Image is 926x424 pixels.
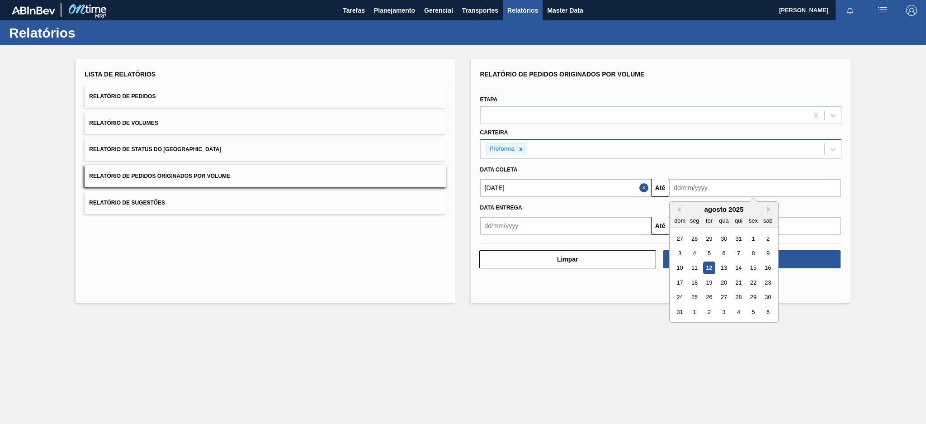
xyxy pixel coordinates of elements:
div: Choose sexta-feira, 22 de agosto de 2025 [747,276,759,289]
div: Choose quarta-feira, 6 de agosto de 2025 [718,247,730,259]
div: Choose quinta-feira, 7 de agosto de 2025 [732,247,745,259]
div: Choose segunda-feira, 4 de agosto de 2025 [689,247,701,259]
button: Relatório de Status do [GEOGRAPHIC_DATA] [85,138,446,161]
div: Choose sexta-feira, 1 de agosto de 2025 [747,233,759,245]
span: Relatório de Pedidos Originados por Volume [89,173,230,179]
span: Relatório de Sugestões [89,200,165,206]
img: TNhmsLtSVTkK8tSr43FrP2fwEKptu5GPRR3wAAAABJRU5ErkJggg== [12,6,55,14]
div: Choose quarta-feira, 30 de julho de 2025 [718,233,730,245]
button: Até [651,217,669,235]
div: sex [747,214,759,227]
span: Gerencial [424,5,453,16]
button: Limpar [479,250,657,268]
button: Notificações [836,4,865,17]
label: Etapa [480,96,498,103]
input: dd/mm/yyyy [480,217,652,235]
div: Choose sábado, 16 de agosto de 2025 [762,262,774,274]
input: dd/mm/yyyy [669,179,841,197]
div: agosto 2025 [670,205,778,213]
span: Data coleta [480,167,518,173]
div: Choose domingo, 27 de julho de 2025 [674,233,686,245]
span: Planejamento [374,5,415,16]
div: Choose quinta-feira, 21 de agosto de 2025 [732,276,745,289]
div: Choose sábado, 23 de agosto de 2025 [762,276,774,289]
div: Choose segunda-feira, 1 de setembro de 2025 [689,306,701,318]
div: Choose quarta-feira, 27 de agosto de 2025 [718,291,730,304]
label: Carteira [480,129,508,136]
div: qua [718,214,730,227]
div: Choose segunda-feira, 18 de agosto de 2025 [689,276,701,289]
button: Relatório de Pedidos Originados por Volume [85,165,446,187]
span: Relatórios [507,5,538,16]
div: Choose terça-feira, 2 de setembro de 2025 [703,306,715,318]
button: Download [663,250,841,268]
div: Choose domingo, 10 de agosto de 2025 [674,262,686,274]
button: Relatório de Pedidos [85,86,446,108]
div: dom [674,214,686,227]
div: Choose sábado, 6 de setembro de 2025 [762,306,774,318]
img: userActions [877,5,888,16]
div: Choose quarta-feira, 3 de setembro de 2025 [718,306,730,318]
div: Choose quinta-feira, 31 de julho de 2025 [732,233,745,245]
div: Choose segunda-feira, 25 de agosto de 2025 [689,291,701,304]
div: Choose quarta-feira, 20 de agosto de 2025 [718,276,730,289]
button: Relatório de Volumes [85,112,446,134]
div: sab [762,214,774,227]
button: Até [651,179,669,197]
div: Choose quinta-feira, 4 de setembro de 2025 [732,306,745,318]
div: Choose sexta-feira, 8 de agosto de 2025 [747,247,759,259]
div: Choose domingo, 3 de agosto de 2025 [674,247,686,259]
span: Relatório de Pedidos Originados por Volume [480,71,645,78]
div: Choose sábado, 30 de agosto de 2025 [762,291,774,304]
span: Tarefas [343,5,365,16]
span: Lista de Relatórios [85,71,156,78]
div: seg [689,214,701,227]
div: Choose quinta-feira, 28 de agosto de 2025 [732,291,745,304]
span: Relatório de Status do [GEOGRAPHIC_DATA] [89,146,221,152]
button: Next Month [767,206,774,213]
div: Choose terça-feira, 19 de agosto de 2025 [703,276,715,289]
span: Data entrega [480,205,522,211]
div: Choose segunda-feira, 11 de agosto de 2025 [689,262,701,274]
div: Preforma [487,143,516,155]
h1: Relatórios [9,28,170,38]
div: Choose domingo, 31 de agosto de 2025 [674,306,686,318]
div: Choose segunda-feira, 28 de julho de 2025 [689,233,701,245]
span: Relatório de Volumes [89,120,158,126]
span: Relatório de Pedidos [89,93,156,100]
div: Choose terça-feira, 29 de julho de 2025 [703,233,715,245]
div: qui [732,214,745,227]
button: Close [639,179,651,197]
span: Master Data [547,5,583,16]
div: Choose terça-feira, 12 de agosto de 2025 [703,262,715,274]
div: Choose quarta-feira, 13 de agosto de 2025 [718,262,730,274]
div: month 2025-08 [672,231,775,319]
div: Choose terça-feira, 5 de agosto de 2025 [703,247,715,259]
div: Choose sábado, 2 de agosto de 2025 [762,233,774,245]
div: Choose quinta-feira, 14 de agosto de 2025 [732,262,745,274]
button: Relatório de Sugestões [85,192,446,214]
div: Choose sexta-feira, 29 de agosto de 2025 [747,291,759,304]
div: Choose sexta-feira, 15 de agosto de 2025 [747,262,759,274]
input: dd/mm/yyyy [480,179,652,197]
div: Choose terça-feira, 26 de agosto de 2025 [703,291,715,304]
span: Transportes [462,5,498,16]
div: Choose domingo, 17 de agosto de 2025 [674,276,686,289]
div: Choose sexta-feira, 5 de setembro de 2025 [747,306,759,318]
button: Previous Month [674,206,680,213]
img: Logout [906,5,917,16]
div: Choose domingo, 24 de agosto de 2025 [674,291,686,304]
div: Choose sábado, 9 de agosto de 2025 [762,247,774,259]
div: ter [703,214,715,227]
